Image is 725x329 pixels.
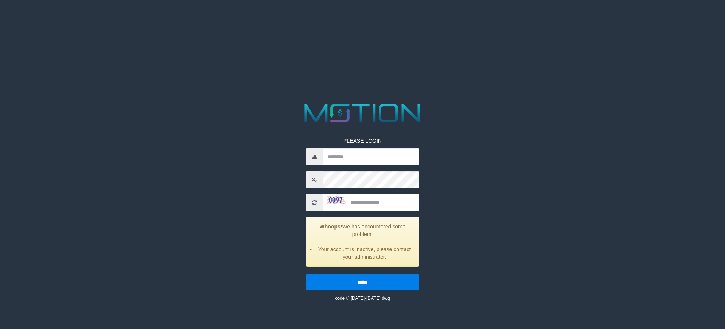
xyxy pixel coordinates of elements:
[316,246,413,261] li: Your account is inactive, please contact your administrator.
[306,217,419,267] div: We has encountered some problem.
[327,196,346,204] img: captcha
[299,101,426,126] img: MOTION_logo.png
[335,296,390,301] small: code © [DATE]-[DATE] dwg
[306,137,419,145] p: PLEASE LOGIN
[320,224,342,230] strong: Whoops!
